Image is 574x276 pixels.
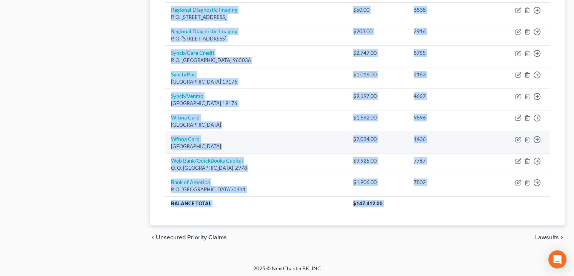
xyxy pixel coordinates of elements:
div: $9,925.00 [353,157,402,164]
a: Syncb/Ppc [171,71,196,78]
div: 2183 [414,71,480,78]
a: Regional Diagnostic Imaging [171,28,237,34]
span: $147,412.00 [353,200,383,206]
a: Regional Diagnostic Imaging [171,6,237,13]
div: 2916 [414,28,480,35]
div: $2,034.00 [353,135,402,143]
a: Bank of America [171,179,210,185]
div: $1,016.00 [353,71,402,78]
div: [GEOGRAPHIC_DATA] 19176 [171,78,341,85]
a: Web Bank/QuickBooks Capital [171,157,243,164]
div: P. O. [GEOGRAPHIC_DATA] 965036 [171,57,341,64]
span: Unsecured Priority Claims [156,234,227,240]
div: 9896 [414,114,480,121]
a: Syncb/Care Credit [171,50,214,56]
th: Balance Total [165,196,347,210]
div: 8755 [414,49,480,57]
a: Wfbna Card [171,136,200,142]
button: chevron_left Unsecured Priority Claims [150,234,227,240]
button: Lawsuits chevron_right [535,234,565,240]
div: 1436 [414,135,480,143]
div: [GEOGRAPHIC_DATA] [171,121,341,129]
a: Wfbna Card [171,114,200,121]
div: [GEOGRAPHIC_DATA] 19176 [171,100,341,107]
div: 7802 [414,178,480,186]
div: 6838 [414,6,480,14]
div: Open Intercom Messenger [548,250,566,268]
div: P. O. [GEOGRAPHIC_DATA]-0441 [171,186,341,193]
div: $1,692.00 [353,114,402,121]
div: $50.00 [353,6,402,14]
div: [GEOGRAPHIC_DATA] [171,143,341,150]
i: chevron_right [559,234,565,240]
div: O. O. [GEOGRAPHIC_DATA]-2978 [171,164,341,172]
span: Lawsuits [535,234,559,240]
div: $2,747.00 [353,49,402,57]
div: $9,197.00 [353,92,402,100]
div: 4667 [414,92,480,100]
div: $203.00 [353,28,402,35]
i: chevron_left [150,234,156,240]
a: Syncb/Venmo [171,93,203,99]
div: $1,906.00 [353,178,402,186]
div: P. O. [STREET_ADDRESS] [171,35,341,42]
div: P. O. [STREET_ADDRESS] [171,14,341,21]
div: 7767 [414,157,480,164]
